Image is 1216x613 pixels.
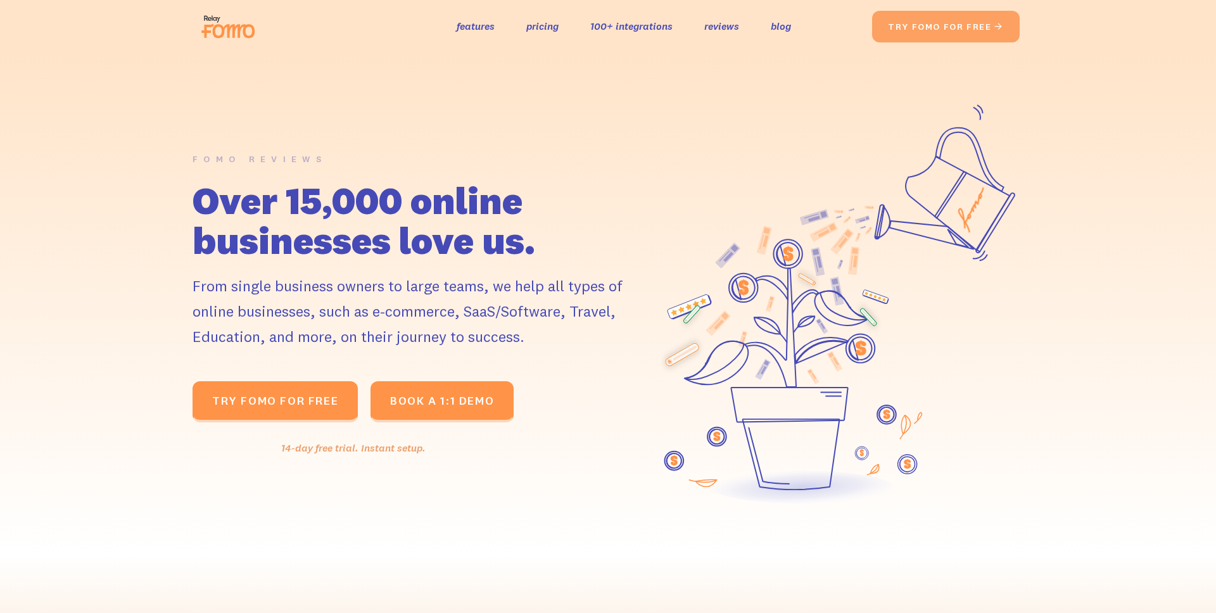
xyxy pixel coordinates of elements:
a: BOOK A 1:1 DEMO [370,381,514,422]
a: pricing [526,17,559,35]
a: features [457,17,495,35]
a: blog [771,17,791,35]
a: 100+ integrations [590,17,673,35]
div: FOMO REVIEWS [193,150,327,168]
div: From single business owners to large teams, we help all types of online businesses, such as e-com... [193,273,642,349]
a: try fomo for free [872,11,1020,42]
h1: Over 15,000 online businesses love us. [193,180,642,260]
div: 14-day free trial. Instant setup. [193,439,514,457]
span:  [994,21,1004,32]
a: reviews [704,17,739,35]
a: TRY fomo for FREE [193,381,358,422]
